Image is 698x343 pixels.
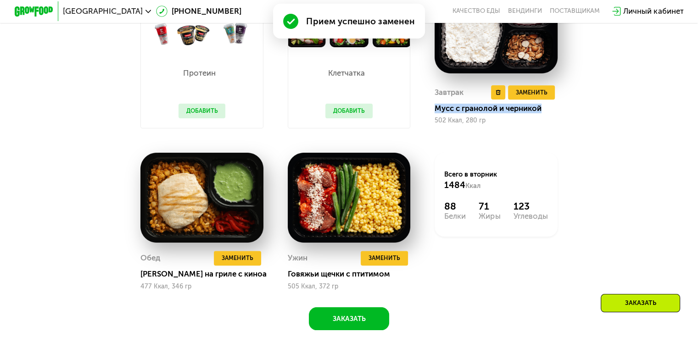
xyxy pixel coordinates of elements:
button: Добавить [179,104,226,118]
div: Заказать [601,294,680,312]
div: Прием успешно заменен [306,16,415,27]
div: поставщикам [550,7,600,15]
button: Заменить [508,85,555,100]
div: Белки [444,212,466,220]
div: Углеводы [514,212,548,220]
button: Добавить [325,104,373,118]
p: Протеин [179,69,221,77]
button: Заказать [309,307,389,331]
button: Заменить [214,251,261,266]
div: Обед [140,251,160,266]
div: 502 Ккал, 280 гр [435,117,558,124]
span: [GEOGRAPHIC_DATA] [63,7,143,15]
div: Говяжьи щечки с птитимом [288,269,418,279]
div: 88 [444,200,466,212]
div: Ужин [288,251,307,266]
div: Всего в вторник [444,170,547,191]
span: Заменить [369,253,400,263]
span: Заменить [222,253,253,263]
a: Качество еды [452,7,500,15]
div: 477 Ккал, 346 гр [140,283,263,290]
div: 123 [514,200,548,212]
div: Завтрак [435,85,463,100]
div: Мусс с гранолой и черникой [435,104,565,113]
button: Заменить [361,251,408,266]
div: [PERSON_NAME] на гриле с киноа [140,269,271,279]
a: [PHONE_NUMBER] [156,6,241,17]
a: Вендинги [508,7,542,15]
span: 1484 [444,180,465,190]
div: 71 [479,200,500,212]
div: Личный кабинет [623,6,683,17]
img: Success [283,14,299,29]
div: 505 Ккал, 372 гр [288,283,411,290]
p: Клетчатка [325,69,368,77]
span: Ккал [465,182,480,190]
span: Заменить [515,88,547,97]
div: Жиры [479,212,500,220]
